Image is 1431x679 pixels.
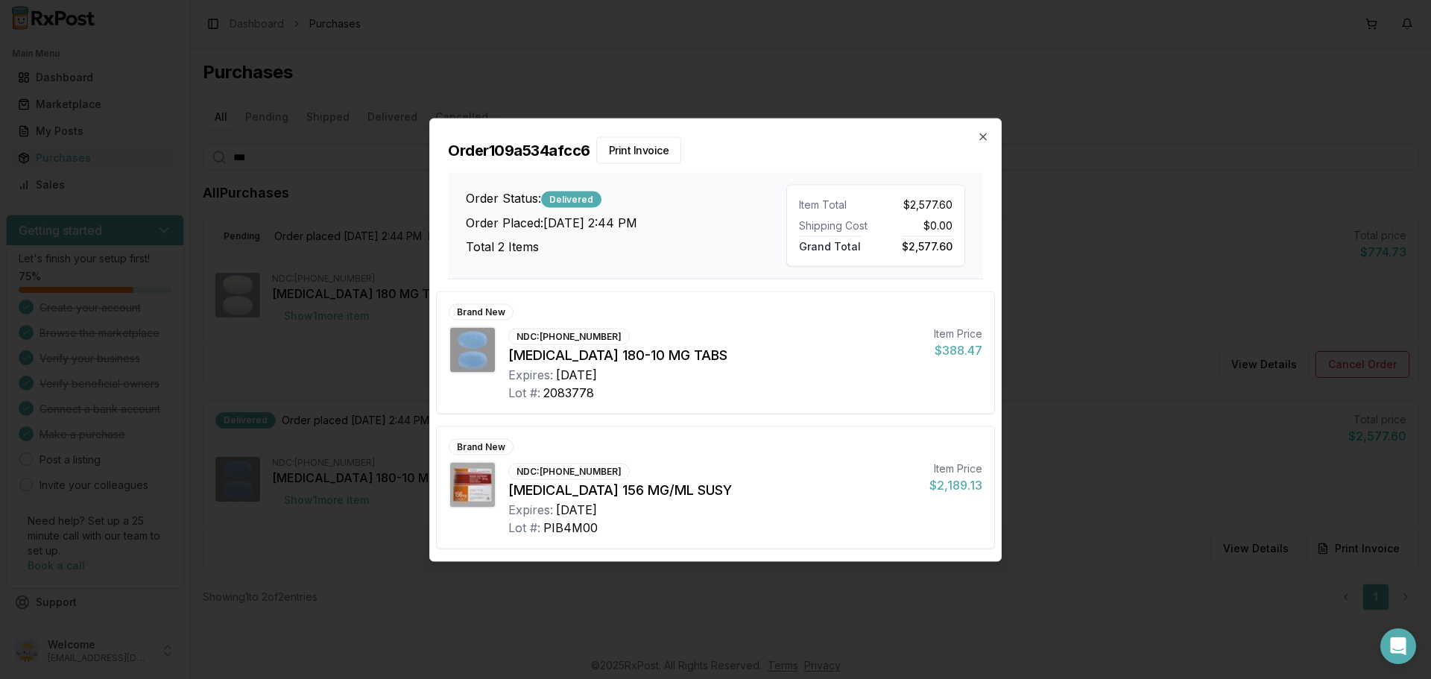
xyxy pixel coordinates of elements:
div: NDC: [PHONE_NUMBER] [508,328,630,344]
h3: Order Placed: [DATE] 2:44 PM [466,214,786,232]
div: [MEDICAL_DATA] 156 MG/ML SUSY [508,479,917,500]
div: $0.00 [882,218,953,233]
div: 2083778 [543,383,594,401]
div: Lot #: [508,383,540,401]
button: Print Invoice [596,136,682,163]
div: [DATE] [556,365,597,383]
div: Shipping Cost [799,218,870,233]
div: Brand New [449,303,514,320]
div: Delivered [541,192,601,208]
div: Item Price [934,326,982,341]
div: Brand New [449,438,514,455]
div: [MEDICAL_DATA] 180-10 MG TABS [508,344,922,365]
div: Item Total [799,197,870,212]
div: Lot #: [508,518,540,536]
div: NDC: [PHONE_NUMBER] [508,463,630,479]
div: PIB4M00 [543,518,598,536]
img: Nexlizet 180-10 MG TABS [450,327,495,372]
span: $2,577.60 [902,236,953,252]
img: Invega Sustenna 156 MG/ML SUSY [450,462,495,507]
div: Expires: [508,365,553,383]
div: $388.47 [934,341,982,359]
span: $2,577.60 [903,197,953,212]
div: [DATE] [556,500,597,518]
div: Item Price [929,461,982,476]
span: Grand Total [799,236,861,252]
h3: Order Status: [466,189,786,208]
div: $2,189.13 [929,476,982,493]
h3: Total 2 Items [466,238,786,256]
div: Expires: [508,500,553,518]
h2: Order 109a534afcc6 [448,136,983,163]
